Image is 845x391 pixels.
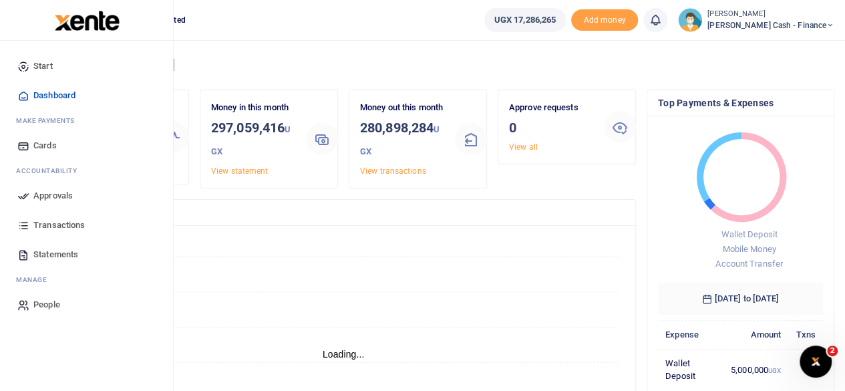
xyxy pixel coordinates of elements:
[715,259,783,269] span: Account Transfer
[33,298,60,311] span: People
[723,320,789,349] th: Amount
[62,205,625,220] h4: Transactions Overview
[658,349,723,390] td: Wallet Deposit
[11,110,162,131] li: M
[509,101,593,115] p: Approve requests
[360,124,440,156] small: UGX
[484,8,566,32] a: UGX 17,286,265
[211,101,295,115] p: Money in this month
[658,283,823,315] h6: [DATE] to [DATE]
[23,275,47,285] span: anage
[26,166,77,176] span: countability
[33,219,85,232] span: Transactions
[53,15,120,25] a: logo-small logo-large logo-large
[360,166,426,176] a: View transactions
[707,9,834,20] small: [PERSON_NAME]
[678,8,834,32] a: profile-user [PERSON_NAME] [PERSON_NAME] Cash - Finance
[788,320,823,349] th: Txns
[827,346,838,356] span: 2
[55,11,120,31] img: logo-large
[33,189,73,203] span: Approvals
[571,14,638,24] a: Add money
[11,290,162,319] a: People
[11,131,162,160] a: Cards
[51,57,834,72] h4: Hello [PERSON_NAME]
[11,211,162,240] a: Transactions
[33,59,53,73] span: Start
[33,248,78,261] span: Statements
[658,96,823,110] h4: Top Payments & Expenses
[360,101,444,115] p: Money out this month
[33,89,75,102] span: Dashboard
[23,116,75,126] span: ake Payments
[11,160,162,181] li: Ac
[788,349,823,390] td: 1
[11,240,162,269] a: Statements
[722,244,776,254] span: Mobile Money
[360,118,444,162] h3: 280,898,284
[571,9,638,31] li: Toup your wallet
[11,51,162,81] a: Start
[509,142,538,152] a: View all
[571,9,638,31] span: Add money
[658,320,723,349] th: Expense
[509,118,593,138] h3: 0
[721,229,777,239] span: Wallet Deposit
[211,124,291,156] small: UGX
[11,269,162,290] li: M
[494,13,556,27] span: UGX 17,286,265
[479,8,571,32] li: Wallet ballance
[211,166,268,176] a: View statement
[800,346,832,378] iframe: Intercom live chat
[707,19,834,31] span: [PERSON_NAME] Cash - Finance
[723,349,789,390] td: 5,000,000
[11,81,162,110] a: Dashboard
[11,181,162,211] a: Approvals
[323,349,365,360] text: Loading...
[33,139,57,152] span: Cards
[678,8,702,32] img: profile-user
[768,367,781,374] small: UGX
[211,118,295,162] h3: 297,059,416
